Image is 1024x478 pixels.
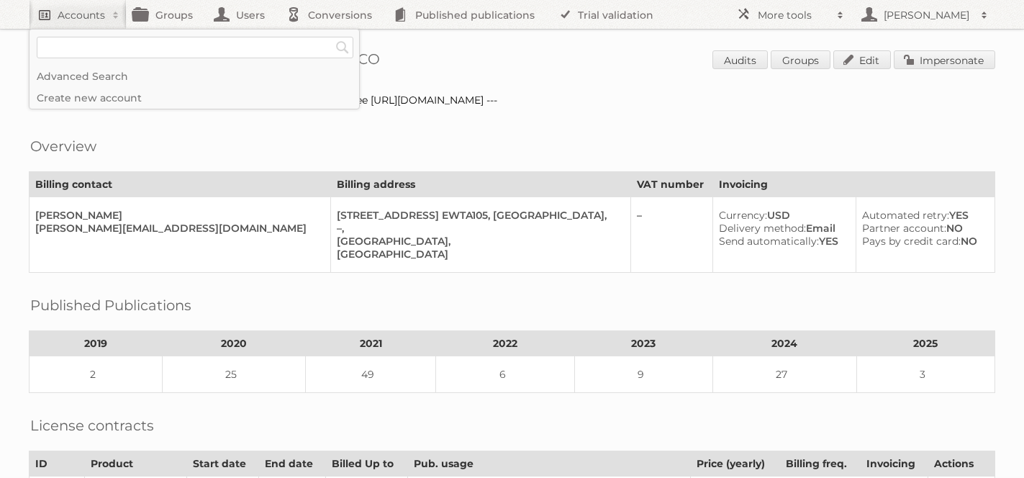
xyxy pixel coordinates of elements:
span: Delivery method: [719,222,806,235]
div: NO [862,235,983,248]
td: 27 [712,356,856,393]
span: Partner account: [862,222,946,235]
th: Invoicing [713,172,995,197]
th: End date [259,451,326,477]
th: 2022 [436,331,574,356]
a: Advanced Search [30,66,359,87]
div: Email [719,222,844,235]
a: Edit [833,50,891,69]
td: 6 [436,356,574,393]
th: 2024 [712,331,856,356]
th: Billed Up to [325,451,407,477]
div: YES [862,209,983,222]
th: Start date [186,451,259,477]
td: 3 [856,356,994,393]
th: Product [85,451,186,477]
div: –, [337,222,619,235]
th: ID [30,451,85,477]
th: Pub. usage [407,451,690,477]
td: 25 [162,356,306,393]
span: Automated retry: [862,209,949,222]
td: 2 [30,356,163,393]
h2: [PERSON_NAME] [880,8,974,22]
th: 2021 [306,331,436,356]
div: --- Contract 89486 ended early because of non-payment. Please see [URL][DOMAIN_NAME] --- [29,94,995,107]
h2: Overview [30,135,96,157]
div: [PERSON_NAME] [35,209,319,222]
th: 2023 [574,331,712,356]
div: NO [862,222,983,235]
th: VAT number [630,172,713,197]
a: Create new account [30,87,359,109]
h2: More tools [758,8,830,22]
th: 2025 [856,331,994,356]
div: [GEOGRAPHIC_DATA], [337,235,619,248]
a: Impersonate [894,50,995,69]
div: [PERSON_NAME][EMAIL_ADDRESS][DOMAIN_NAME] [35,222,319,235]
th: Price (yearly) [690,451,779,477]
span: Send automatically: [719,235,819,248]
div: YES [719,235,844,248]
th: Actions [928,451,995,477]
h2: Published Publications [30,294,191,316]
h2: License contracts [30,415,154,436]
a: Groups [771,50,830,69]
td: 9 [574,356,712,393]
th: Billing address [330,172,630,197]
input: Search [332,37,353,58]
th: 2020 [162,331,306,356]
div: USD [719,209,844,222]
h1: Account 72584: Danube Building Materials FZCO [29,50,995,72]
span: Currency: [719,209,767,222]
span: Pays by credit card: [862,235,961,248]
th: Billing freq. [779,451,861,477]
th: 2019 [30,331,163,356]
a: Audits [712,50,768,69]
th: Billing contact [30,172,331,197]
div: [GEOGRAPHIC_DATA] [337,248,619,261]
div: [STREET_ADDRESS] EWTA105, [GEOGRAPHIC_DATA], [337,209,619,222]
h2: Accounts [58,8,105,22]
td: – [630,197,713,273]
td: 49 [306,356,436,393]
th: Invoicing [861,451,928,477]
